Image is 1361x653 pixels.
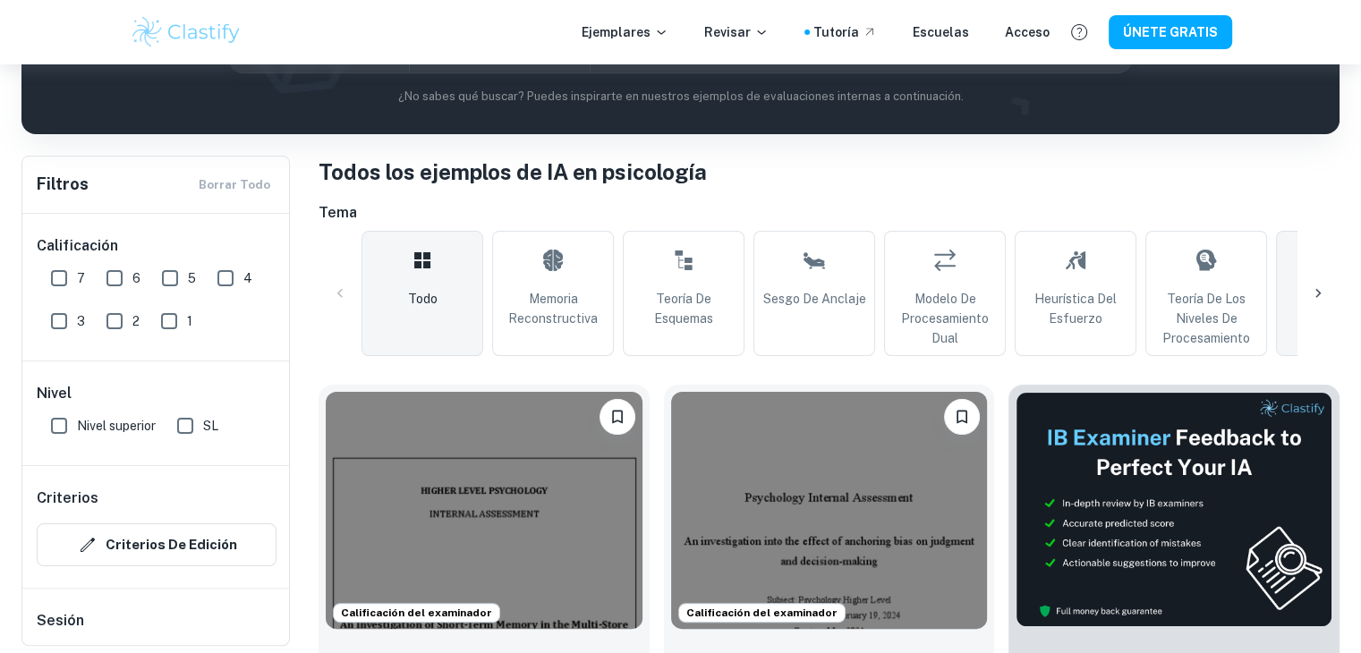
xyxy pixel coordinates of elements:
[813,25,859,39] font: Tutoría
[341,606,492,619] font: Calificación del examinador
[1109,15,1232,48] button: ÚNETE GRATIS
[130,14,243,50] img: Logotipo de Clastify
[671,392,988,629] img: Miniatura de ejemplo de Psicología IA: Una investigación sobre el efecto de anch
[398,89,964,103] font: ¿No sabes qué buscar? Puedes inspirarte en nuestros ejemplos de evaluaciones internas a continuac...
[37,489,98,506] font: Criterios
[408,292,438,306] font: Todo
[813,22,877,42] a: Tutoría
[132,314,140,328] font: 2
[654,292,713,326] font: Teoría de esquemas
[944,399,980,435] button: Inicie sesión para marcar ejemplos como favoritos
[187,314,192,328] font: 1
[37,612,84,629] font: Sesión
[913,25,969,39] font: Escuelas
[913,22,969,42] a: Escuelas
[901,292,989,345] font: Modelo de procesamiento dual
[1162,292,1250,345] font: Teoría de los niveles de procesamiento
[508,292,598,326] font: Memoria reconstructiva
[326,392,642,629] img: Miniatura de ejemplo de Psicología IA: Una investigación de la memoria a corto plazo en
[686,606,838,619] font: Calificación del examinador
[188,271,196,285] font: 5
[243,271,252,285] font: 4
[1064,17,1094,47] button: Ayuda y comentarios
[106,538,237,553] font: Criterios de edición
[1034,292,1117,326] font: Heurística del esfuerzo
[1005,22,1050,42] a: Acceso
[37,174,89,193] font: Filtros
[77,314,85,328] font: 3
[77,419,156,433] font: Nivel superior
[37,523,276,566] button: Criterios de edición
[1016,392,1332,627] img: Uña del pulgar
[37,385,72,402] font: Nivel
[319,204,357,221] font: Tema
[319,159,707,184] font: Todos los ejemplos de IA en psicología
[37,237,118,254] font: Calificación
[704,25,751,39] font: Revisar
[600,399,635,435] button: Inicie sesión para marcar ejemplos como favoritos
[1005,25,1050,39] font: Acceso
[1123,26,1218,40] font: ÚNETE GRATIS
[132,271,140,285] font: 6
[582,25,651,39] font: Ejemplares
[77,271,85,285] font: 7
[203,419,218,433] font: SL
[763,292,866,306] font: Sesgo de anclaje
